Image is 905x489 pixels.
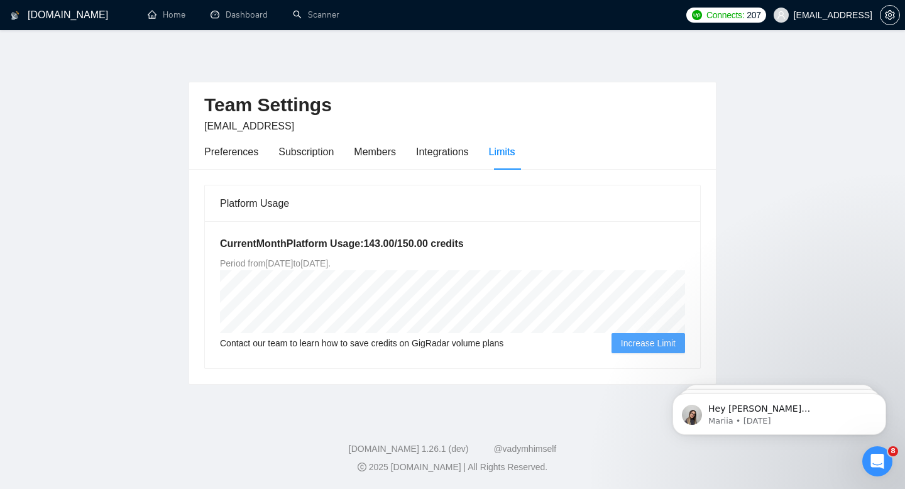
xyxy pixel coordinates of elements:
[358,463,366,471] span: copyright
[211,9,268,20] a: dashboardDashboard
[862,446,892,476] iframe: Intercom live chat
[880,5,900,25] button: setting
[747,8,760,22] span: 207
[293,9,339,20] a: searchScanner
[612,333,685,353] button: Increase Limit
[706,8,744,22] span: Connects:
[220,336,503,350] span: Contact our team to learn how to save credits on GigRadar volume plans
[10,461,895,474] div: 2025 [DOMAIN_NAME] | All Rights Reserved.
[888,446,898,456] span: 8
[621,336,676,350] span: Increase Limit
[148,9,185,20] a: homeHome
[493,444,556,454] a: @vadymhimself
[220,258,331,268] span: Period from [DATE] to [DATE] .
[220,185,685,221] div: Platform Usage
[278,144,334,160] div: Subscription
[354,144,396,160] div: Members
[220,236,685,251] h5: Current Month Platform Usage: 143.00 / 150.00 credits
[777,11,786,19] span: user
[692,10,702,20] img: upwork-logo.png
[416,144,469,160] div: Integrations
[11,6,19,26] img: logo
[880,10,899,20] span: setting
[349,444,469,454] a: [DOMAIN_NAME] 1.26.1 (dev)
[204,121,294,131] span: [EMAIL_ADDRESS]
[204,92,701,118] h2: Team Settings
[654,367,905,455] iframe: Intercom notifications message
[204,144,258,160] div: Preferences
[489,144,515,160] div: Limits
[880,10,900,20] a: setting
